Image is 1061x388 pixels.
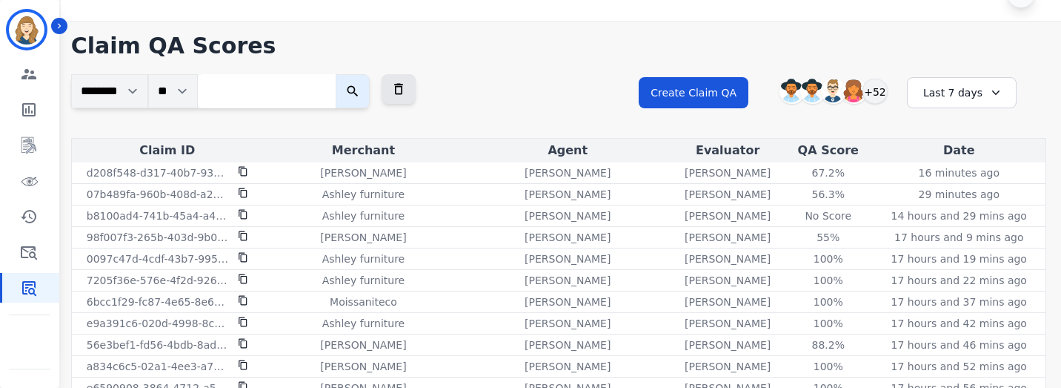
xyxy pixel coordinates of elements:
div: 100 % [795,251,862,266]
p: [PERSON_NAME] [525,165,611,180]
p: 07b489fa-960b-408d-a2c8-9e18bc00e2a5 [87,187,229,202]
p: 17 hours and 19 mins ago [891,251,1027,266]
p: [PERSON_NAME] [320,338,406,352]
img: Bordered avatar [9,12,44,47]
p: [PERSON_NAME] [685,273,771,288]
p: 6bcc1f29-fc87-4e65-8e6c-15a07a542dc4 [87,295,229,309]
p: 17 hours and 46 mins ago [891,338,1027,352]
p: [PERSON_NAME] [685,316,771,331]
p: b8100ad4-741b-45a4-a4d7-5f668de04e32 [87,208,229,223]
p: a834c6c5-02a1-4ee3-a72b-77bc88c48074 [87,359,229,374]
h1: Claim QA Scores [71,33,1046,59]
p: 56e3bef1-fd56-4bdb-8ad5-39d7cb7cd41b [87,338,229,352]
p: [PERSON_NAME] [525,273,611,288]
p: 17 hours and 9 mins ago [894,230,1023,245]
p: [PERSON_NAME] [685,165,771,180]
p: [PERSON_NAME] [320,359,406,374]
p: 17 hours and 52 mins ago [891,359,1027,374]
p: [PERSON_NAME] [685,359,771,374]
div: 67.2 % [795,165,862,180]
p: [PERSON_NAME] [525,187,611,202]
p: Ashley furniture [322,187,405,202]
p: [PERSON_NAME] [685,251,771,266]
div: Agent [467,142,668,160]
p: 7205f36e-576e-4f2d-926c-da107ac8496d [87,273,229,288]
div: Date [876,142,1042,160]
div: 100 % [795,273,862,288]
div: Last 7 days [907,77,1017,108]
div: 100 % [795,316,862,331]
div: Evaluator [674,142,781,160]
div: 100 % [795,295,862,309]
p: Ashley furniture [322,273,405,288]
div: QA Score [787,142,870,160]
div: Merchant [266,142,461,160]
p: [PERSON_NAME] [525,338,611,352]
button: Create Claim QA [639,77,748,108]
div: +52 [862,79,888,104]
p: [PERSON_NAME] [525,230,611,245]
p: [PERSON_NAME] [525,316,611,331]
p: Ashley furniture [322,316,405,331]
p: Ashley furniture [322,251,405,266]
p: 0097c47d-4cdf-43b7-9952-27ca95893936 [87,251,229,266]
p: [PERSON_NAME] [685,338,771,352]
p: [PERSON_NAME] [525,251,611,266]
p: [PERSON_NAME] [525,208,611,223]
p: 17 hours and 22 mins ago [891,273,1027,288]
p: e9a391c6-020d-4998-8cd9-c0b0aa3530a3 [87,316,229,331]
div: No Score [795,208,862,223]
p: 98f007f3-265b-403d-9b07-02e0a5ef7586 [87,230,229,245]
p: Moissaniteco [330,295,397,309]
div: Claim ID [75,142,260,160]
p: 17 hours and 37 mins ago [891,295,1027,309]
p: 16 minutes ago [919,165,1000,180]
div: 100 % [795,359,862,374]
p: 14 hours and 29 mins ago [891,208,1027,223]
div: 88.2 % [795,338,862,352]
p: [PERSON_NAME] [525,359,611,374]
p: [PERSON_NAME] [685,295,771,309]
p: [PERSON_NAME] [685,208,771,223]
p: [PERSON_NAME] [685,230,771,245]
div: 56.3 % [795,187,862,202]
p: [PERSON_NAME] [320,230,406,245]
p: [PERSON_NAME] [320,165,406,180]
p: 17 hours and 42 mins ago [891,316,1027,331]
p: [PERSON_NAME] [685,187,771,202]
p: 29 minutes ago [919,187,1000,202]
p: Ashley furniture [322,208,405,223]
div: 55 % [795,230,862,245]
p: d208f548-d317-40b7-93ae-3ff3274bd62d [87,165,229,180]
p: [PERSON_NAME] [525,295,611,309]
